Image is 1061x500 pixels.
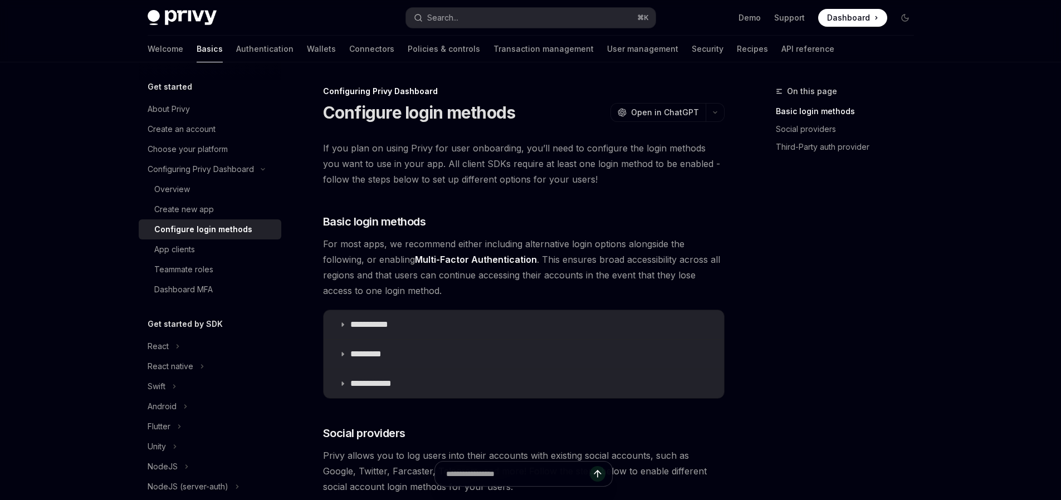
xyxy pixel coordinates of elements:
[139,457,281,477] button: Toggle NodeJS section
[139,119,281,139] a: Create an account
[408,36,480,62] a: Policies & controls
[637,13,649,22] span: ⌘ K
[148,420,170,433] div: Flutter
[139,437,281,457] button: Toggle Unity section
[148,380,165,393] div: Swift
[139,99,281,119] a: About Privy
[739,12,761,23] a: Demo
[148,460,178,473] div: NodeJS
[139,139,281,159] a: Choose your platform
[139,259,281,280] a: Teammate roles
[148,122,216,136] div: Create an account
[776,102,923,120] a: Basic login methods
[139,336,281,356] button: Toggle React section
[349,36,394,62] a: Connectors
[148,143,228,156] div: Choose your platform
[139,376,281,396] button: Toggle Swift section
[493,36,594,62] a: Transaction management
[148,80,192,94] h5: Get started
[139,280,281,300] a: Dashboard MFA
[236,36,294,62] a: Authentication
[787,85,837,98] span: On this page
[827,12,870,23] span: Dashboard
[427,11,458,24] div: Search...
[148,10,217,26] img: dark logo
[776,120,923,138] a: Social providers
[154,263,213,276] div: Teammate roles
[774,12,805,23] a: Support
[607,36,678,62] a: User management
[139,219,281,239] a: Configure login methods
[148,400,177,413] div: Android
[323,448,725,494] span: Privy allows you to log users into their accounts with existing social accounts, such as Google, ...
[197,36,223,62] a: Basics
[610,103,706,122] button: Open in ChatGPT
[307,36,336,62] a: Wallets
[139,356,281,376] button: Toggle React native section
[323,86,725,97] div: Configuring Privy Dashboard
[323,425,405,441] span: Social providers
[818,9,887,27] a: Dashboard
[323,102,516,122] h1: Configure login methods
[139,239,281,259] a: App clients
[139,396,281,416] button: Toggle Android section
[148,102,190,116] div: About Privy
[323,236,725,298] span: For most apps, we recommend either including alternative login options alongside the following, o...
[781,36,834,62] a: API reference
[148,360,193,373] div: React native
[148,480,228,493] div: NodeJS (server-auth)
[776,138,923,156] a: Third-Party auth provider
[154,283,213,296] div: Dashboard MFA
[323,214,426,229] span: Basic login methods
[323,140,725,187] span: If you plan on using Privy for user onboarding, you’ll need to configure the login methods you wa...
[148,440,166,453] div: Unity
[139,159,281,179] button: Toggle Configuring Privy Dashboard section
[896,9,914,27] button: Toggle dark mode
[154,203,214,216] div: Create new app
[139,199,281,219] a: Create new app
[148,340,169,353] div: React
[415,254,537,266] a: Multi-Factor Authentication
[148,317,223,331] h5: Get started by SDK
[737,36,768,62] a: Recipes
[692,36,723,62] a: Security
[148,36,183,62] a: Welcome
[154,223,252,236] div: Configure login methods
[631,107,699,118] span: Open in ChatGPT
[154,183,190,196] div: Overview
[154,243,195,256] div: App clients
[446,462,590,486] input: Ask a question...
[139,477,281,497] button: Toggle NodeJS (server-auth) section
[139,416,281,437] button: Toggle Flutter section
[148,163,254,176] div: Configuring Privy Dashboard
[590,466,605,482] button: Send message
[139,179,281,199] a: Overview
[406,8,656,28] button: Open search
